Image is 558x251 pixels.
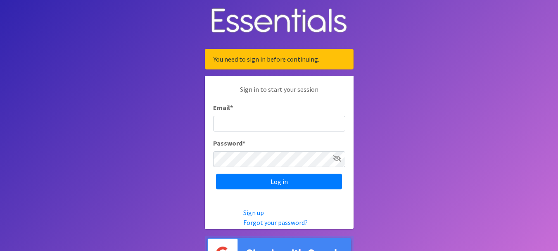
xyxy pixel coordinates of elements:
p: Sign in to start your session [213,84,345,103]
abbr: required [230,103,233,112]
label: Password [213,138,245,148]
abbr: required [242,139,245,147]
a: Sign up [243,208,264,217]
label: Email [213,103,233,112]
input: Log in [216,174,342,189]
div: You need to sign in before continuing. [205,49,354,69]
a: Forgot your password? [243,218,308,227]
